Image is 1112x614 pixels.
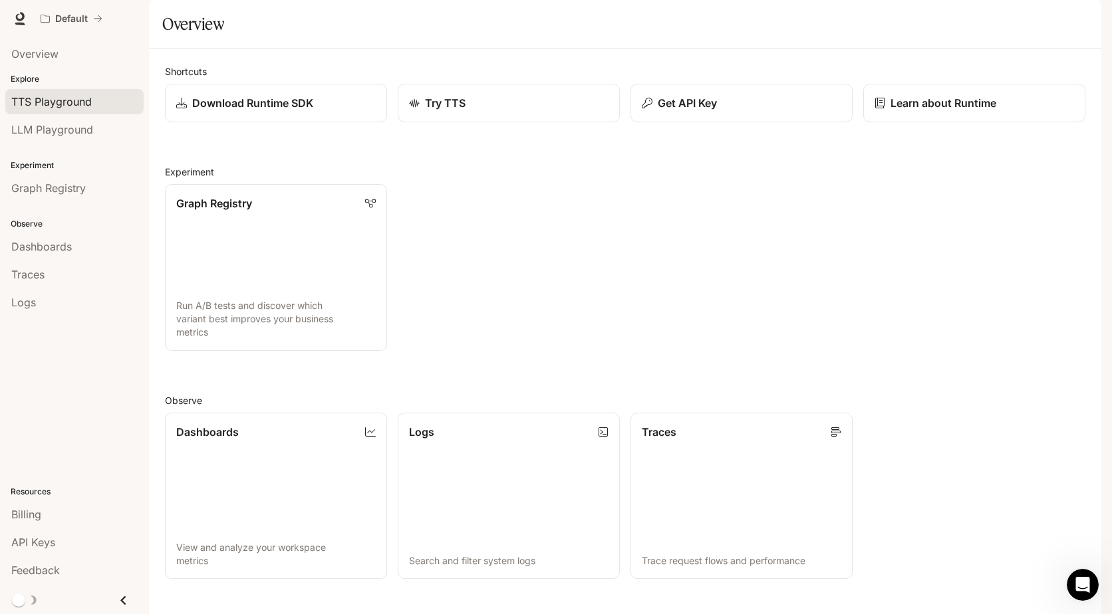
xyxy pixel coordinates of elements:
a: Learn about Runtime [863,84,1085,122]
p: Logs [409,424,434,440]
h2: Observe [165,393,1085,407]
a: DashboardsView and analyze your workspace metrics [165,413,387,579]
p: Learn about Runtime [891,95,996,111]
button: Get API Key [630,84,853,122]
a: LogsSearch and filter system logs [398,413,620,579]
p: Trace request flows and performance [642,554,841,567]
p: Download Runtime SDK [192,95,313,111]
h1: Overview [162,11,224,37]
p: Default [55,13,88,25]
iframe: Intercom live chat [1067,569,1099,601]
p: Run A/B tests and discover which variant best improves your business metrics [176,299,376,339]
p: Get API Key [658,95,717,111]
h2: Experiment [165,165,1085,179]
p: Dashboards [176,424,239,440]
p: Traces [642,424,676,440]
a: TracesTrace request flows and performance [630,413,853,579]
h2: Shortcuts [165,64,1085,78]
a: Download Runtime SDK [165,84,387,122]
p: Search and filter system logs [409,554,609,567]
p: View and analyze your workspace metrics [176,541,376,567]
p: Graph Registry [176,195,252,211]
a: Graph RegistryRun A/B tests and discover which variant best improves your business metrics [165,184,387,351]
p: Try TTS [425,95,466,111]
a: Try TTS [398,84,620,122]
button: All workspaces [35,5,108,32]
